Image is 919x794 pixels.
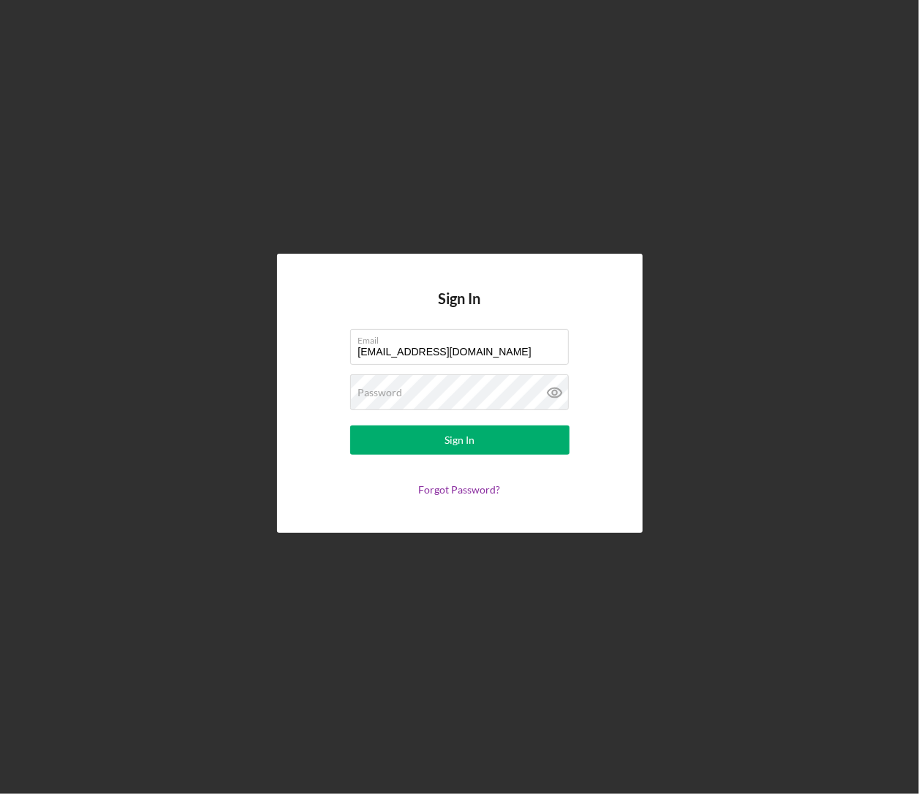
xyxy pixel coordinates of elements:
div: Sign In [445,426,474,455]
label: Password [358,387,403,398]
h4: Sign In [439,290,481,329]
a: Forgot Password? [419,483,501,496]
button: Sign In [350,426,570,455]
label: Email [358,330,569,346]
